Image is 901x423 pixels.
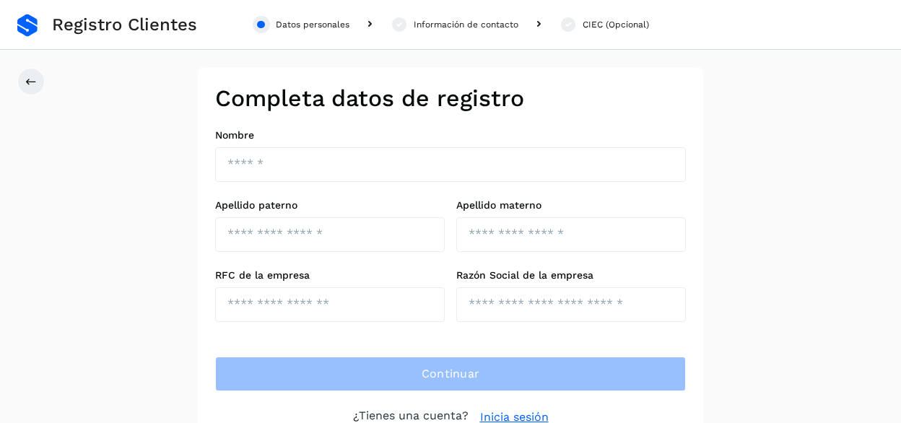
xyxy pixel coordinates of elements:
[215,269,445,282] label: RFC de la empresa
[52,14,197,35] span: Registro Clientes
[215,84,686,112] h2: Completa datos de registro
[276,18,349,31] div: Datos personales
[583,18,649,31] div: CIEC (Opcional)
[215,129,686,141] label: Nombre
[215,199,445,211] label: Apellido paterno
[422,366,480,382] span: Continuar
[456,269,686,282] label: Razón Social de la empresa
[456,199,686,211] label: Apellido materno
[215,357,686,391] button: Continuar
[414,18,518,31] div: Información de contacto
